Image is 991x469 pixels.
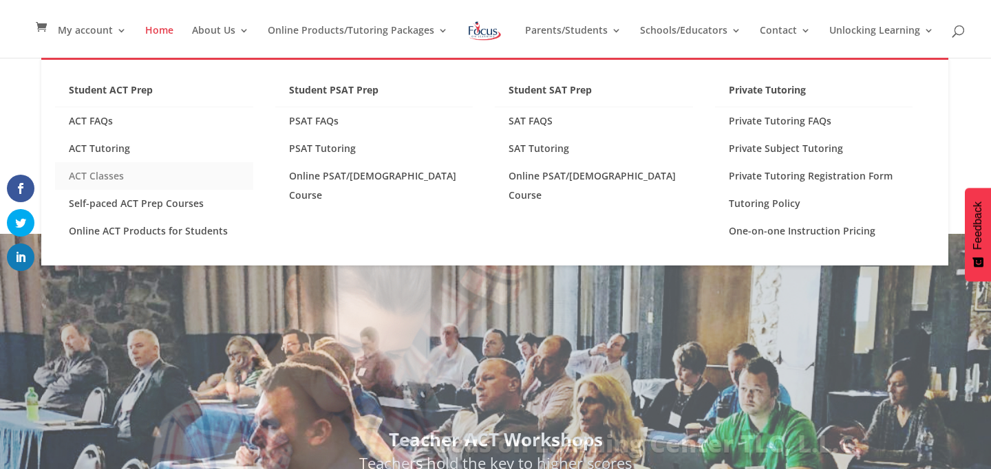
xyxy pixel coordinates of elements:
[495,135,693,162] a: SAT Tutoring
[715,135,913,162] a: Private Subject Tutoring
[495,80,693,107] a: Student SAT Prep
[829,25,934,58] a: Unlocking Learning
[972,201,984,250] span: Feedback
[55,162,253,190] a: ACT Classes
[715,217,913,245] a: One-on-one Instruction Pricing
[715,107,913,135] a: Private Tutoring FAQs
[640,25,741,58] a: Schools/Educators
[275,162,473,209] a: Online PSAT/[DEMOGRAPHIC_DATA] Course
[55,217,253,245] a: Online ACT Products for Students
[55,80,253,107] a: Student ACT Prep
[495,162,693,209] a: Online PSAT/[DEMOGRAPHIC_DATA] Course
[965,188,991,281] button: Feedback - Show survey
[55,190,253,217] a: Self-paced ACT Prep Courses
[525,25,621,58] a: Parents/Students
[275,135,473,162] a: PSAT Tutoring
[422,427,862,459] a: Focus on Learning Center TLC, L.L.C.
[55,107,253,135] a: ACT FAQs
[58,25,127,58] a: My account
[495,107,693,135] a: SAT FAQS
[145,25,173,58] a: Home
[275,107,473,135] a: PSAT FAQs
[715,162,913,190] a: Private Tutoring Registration Form
[715,80,913,107] a: Private Tutoring
[467,19,502,43] img: Focus on Learning
[268,25,448,58] a: Online Products/Tutoring Packages
[55,135,253,162] a: ACT Tutoring
[275,80,473,107] a: Student PSAT Prep
[192,25,249,58] a: About Us
[760,25,811,58] a: Contact
[715,190,913,217] a: Tutoring Policy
